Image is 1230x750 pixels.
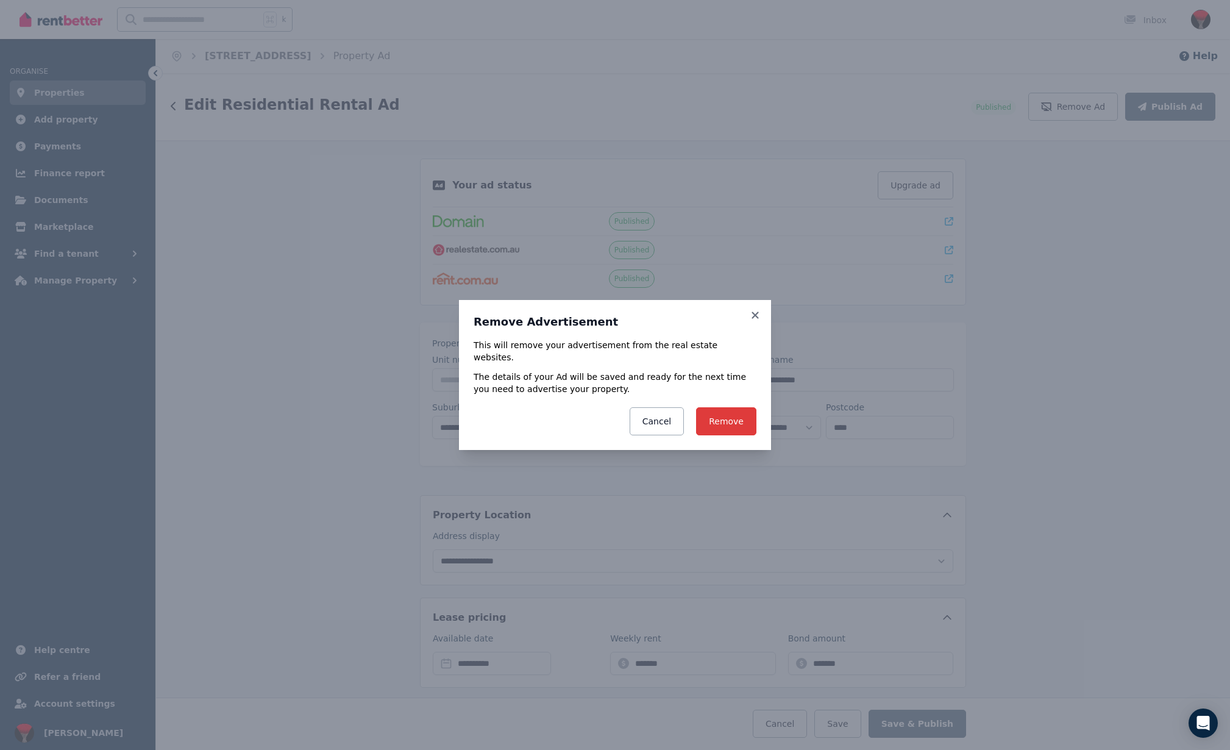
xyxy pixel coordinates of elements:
[474,339,756,363] p: This will remove your advertisement from the real estate websites.
[474,371,756,395] p: The details of your Ad will be saved and ready for the next time you need to advertise your prope...
[1189,709,1218,738] div: Open Intercom Messenger
[474,315,756,329] h3: Remove Advertisement
[630,407,684,435] button: Cancel
[696,407,756,435] button: Remove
